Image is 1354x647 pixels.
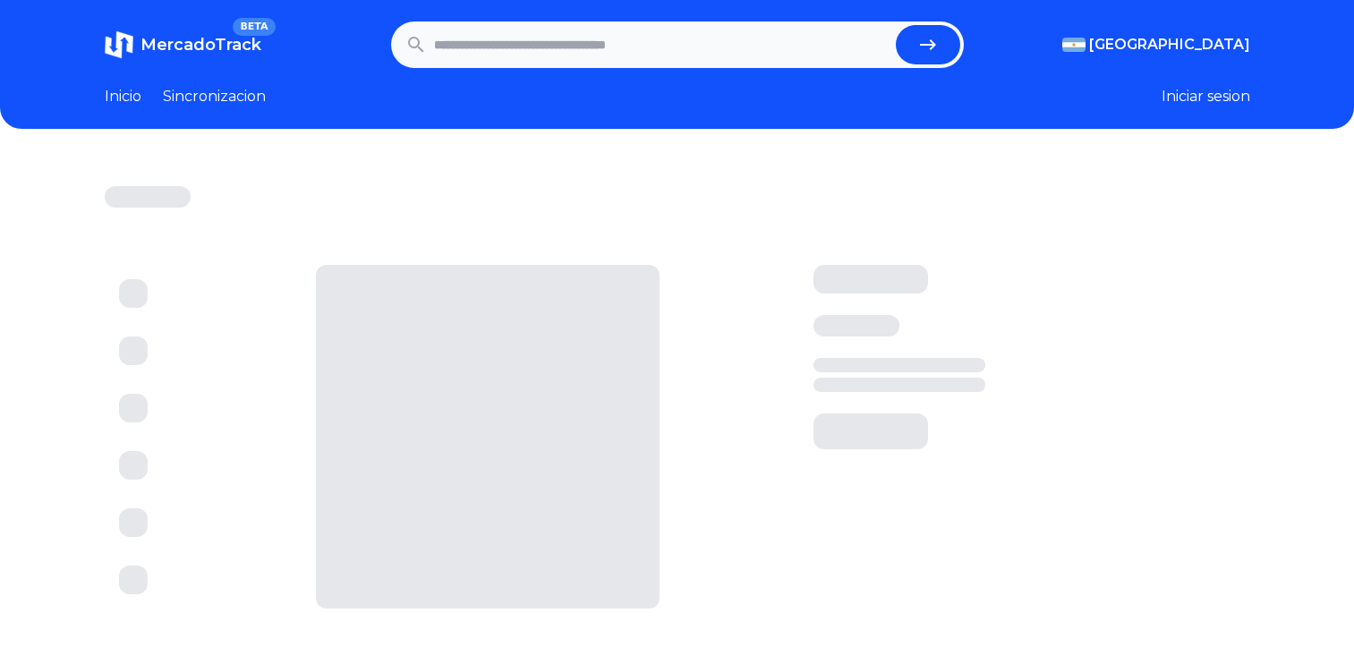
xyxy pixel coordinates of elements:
[1062,38,1086,52] img: Argentina
[163,86,266,107] a: Sincronizacion
[1062,34,1250,55] button: [GEOGRAPHIC_DATA]
[105,30,261,59] a: MercadoTrackBETA
[233,18,275,36] span: BETA
[1162,86,1250,107] button: Iniciar sesion
[105,30,133,59] img: MercadoTrack
[105,86,141,107] a: Inicio
[141,35,261,55] span: MercadoTrack
[1089,34,1250,55] span: [GEOGRAPHIC_DATA]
